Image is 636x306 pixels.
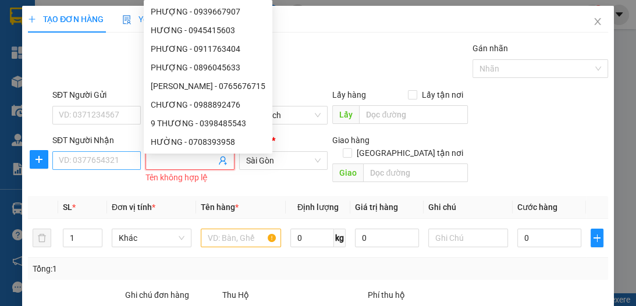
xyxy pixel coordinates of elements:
[28,15,104,24] span: TẠO ĐƠN HÀNG
[144,21,272,40] div: HƯƠNG - 0945415603
[332,105,359,124] span: Lấy
[33,262,247,275] div: Tổng: 1
[359,105,468,124] input: Dọc đường
[119,229,184,247] span: Khác
[151,5,265,18] div: PHƯỢNG - 0939667907
[151,24,265,37] div: HƯƠNG - 0945415603
[332,136,369,145] span: Giao hàng
[151,61,265,74] div: PHƯỢNG - 0896045633
[122,15,132,24] img: icon
[30,150,48,169] button: plus
[144,40,272,58] div: PHƯƠNG - 0911763404
[151,136,265,148] div: HƯỜNG - 0708393958
[151,42,265,55] div: PHƯƠNG - 0911763404
[591,233,603,243] span: plus
[122,15,245,24] span: Yêu cầu xuất hóa đơn điện tử
[33,229,51,247] button: delete
[222,290,249,300] span: Thu Hộ
[593,17,602,26] span: close
[355,229,419,247] input: 0
[239,88,328,101] div: VP gửi
[424,196,513,219] th: Ghi chú
[334,229,346,247] span: kg
[151,117,265,130] div: 9 THƯƠNG - 0398485543
[144,2,272,21] div: PHƯỢNG - 0939667907
[145,171,234,184] div: Tên không hợp lệ
[363,163,468,182] input: Dọc đường
[246,106,321,124] span: Chợ Lách
[112,202,155,212] span: Đơn vị tính
[428,229,508,247] input: Ghi Chú
[581,6,614,38] button: Close
[52,134,141,147] div: SĐT Người Nhận
[28,15,36,23] span: plus
[218,156,228,165] span: user-add
[144,95,272,114] div: CHƯƠNG - 0988892476
[52,88,141,101] div: SĐT Người Gửi
[246,152,321,169] span: Sài Gòn
[144,58,272,77] div: PHƯỢNG - 0896045633
[297,202,339,212] span: Định lượng
[144,77,272,95] div: PHƯƠNG - 0765676715
[417,88,468,101] span: Lấy tận nơi
[472,44,508,53] label: Gán nhãn
[332,163,363,182] span: Giao
[332,90,366,99] span: Lấy hàng
[201,202,239,212] span: Tên hàng
[151,98,265,111] div: CHƯƠNG - 0988892476
[151,80,265,92] div: [PERSON_NAME] - 0765676715
[144,133,272,151] div: HƯỜNG - 0708393958
[144,114,272,133] div: 9 THƯƠNG - 0398485543
[591,229,603,247] button: plus
[517,202,557,212] span: Cước hàng
[125,290,189,300] label: Ghi chú đơn hàng
[63,202,72,212] span: SL
[201,229,280,247] input: VD: Bàn, Ghế
[30,155,48,164] span: plus
[368,289,511,306] div: Phí thu hộ
[352,147,468,159] span: [GEOGRAPHIC_DATA] tận nơi
[355,202,398,212] span: Giá trị hàng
